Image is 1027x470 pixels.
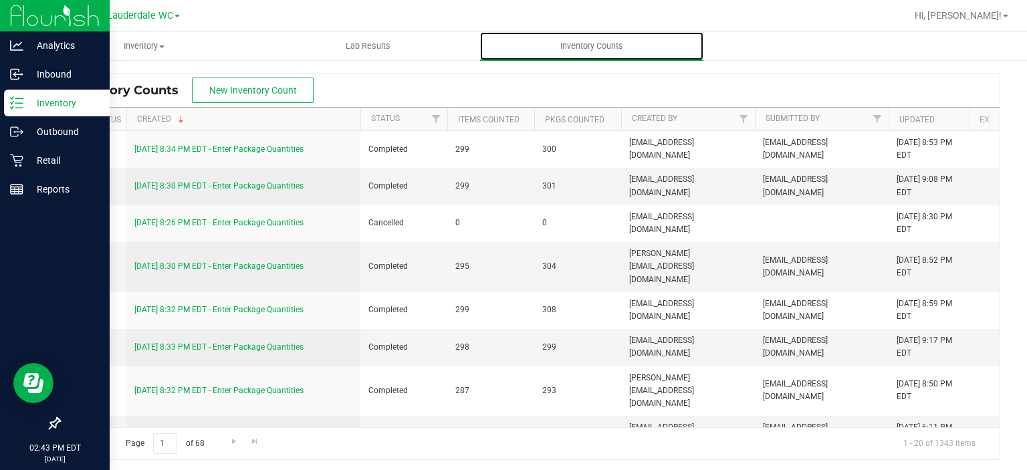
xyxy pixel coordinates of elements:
[6,442,104,454] p: 02:43 PM EDT
[23,37,104,53] p: Analytics
[134,144,304,154] a: [DATE] 8:34 PM EDT - Enter Package Quantities
[425,108,447,130] a: Filter
[192,78,314,103] button: New Inventory Count
[897,378,961,403] div: [DATE] 8:50 PM EDT
[455,384,526,397] span: 287
[368,217,439,229] span: Cancelled
[368,304,439,316] span: Completed
[763,254,881,279] span: [EMAIL_ADDRESS][DOMAIN_NAME]
[542,217,613,229] span: 0
[114,433,215,454] span: Page of 68
[455,143,526,156] span: 299
[368,341,439,354] span: Completed
[134,261,304,271] a: [DATE] 8:30 PM EDT - Enter Package Quantities
[897,298,961,323] div: [DATE] 8:59 PM EDT
[629,372,747,410] span: [PERSON_NAME][EMAIL_ADDRESS][DOMAIN_NAME]
[763,136,881,162] span: [EMAIL_ADDRESS][DOMAIN_NAME]
[632,114,677,123] a: Created By
[897,334,961,360] div: [DATE] 9:17 PM EDT
[10,68,23,81] inline-svg: Inbound
[542,260,613,273] span: 304
[70,83,192,98] span: Inventory Counts
[23,124,104,140] p: Outbound
[542,304,613,316] span: 308
[733,108,755,130] a: Filter
[455,180,526,193] span: 299
[897,211,961,236] div: [DATE] 8:30 PM EDT
[134,386,304,395] a: [DATE] 8:32 PM EDT - Enter Package Quantities
[368,384,439,397] span: Completed
[6,454,104,464] p: [DATE]
[134,218,304,227] a: [DATE] 8:26 PM EDT - Enter Package Quantities
[542,384,613,397] span: 293
[137,114,187,124] a: Created
[897,173,961,199] div: [DATE] 9:08 PM EDT
[763,378,881,403] span: [EMAIL_ADDRESS][DOMAIN_NAME]
[915,10,1002,21] span: Hi, [PERSON_NAME]!
[897,254,961,279] div: [DATE] 8:52 PM EDT
[455,260,526,273] span: 295
[224,433,243,451] a: Go to the next page
[368,260,439,273] span: Completed
[23,152,104,168] p: Retail
[23,181,104,197] p: Reports
[368,180,439,193] span: Completed
[455,217,526,229] span: 0
[542,341,613,354] span: 299
[763,421,881,447] span: [EMAIL_ADDRESS][DOMAIN_NAME]
[153,433,177,454] input: 1
[899,115,935,124] a: Updated
[542,180,613,193] span: 301
[763,334,881,360] span: [EMAIL_ADDRESS][DOMAIN_NAME]
[33,40,255,52] span: Inventory
[545,115,604,124] a: Pkgs Counted
[763,173,881,199] span: [EMAIL_ADDRESS][DOMAIN_NAME]
[256,32,480,60] a: Lab Results
[13,363,53,403] iframe: Resource center
[93,10,173,21] span: Ft. Lauderdale WC
[10,183,23,196] inline-svg: Reports
[455,341,526,354] span: 298
[542,143,613,156] span: 300
[629,334,747,360] span: [EMAIL_ADDRESS][DOMAIN_NAME]
[763,298,881,323] span: [EMAIL_ADDRESS][DOMAIN_NAME]
[455,304,526,316] span: 299
[23,95,104,111] p: Inventory
[629,247,747,286] span: [PERSON_NAME][EMAIL_ADDRESS][DOMAIN_NAME]
[23,66,104,82] p: Inbound
[629,298,747,323] span: [EMAIL_ADDRESS][DOMAIN_NAME]
[458,115,520,124] a: Items Counted
[368,143,439,156] span: Completed
[542,40,641,52] span: Inventory Counts
[629,136,747,162] span: [EMAIL_ADDRESS][DOMAIN_NAME]
[897,421,961,447] div: [DATE] 6:11 PM EDT
[209,85,297,96] span: New Inventory Count
[328,40,409,52] span: Lab Results
[10,154,23,167] inline-svg: Retail
[32,32,256,60] a: Inventory
[480,32,704,60] a: Inventory Counts
[867,108,889,130] a: Filter
[10,125,23,138] inline-svg: Outbound
[629,421,747,447] span: [EMAIL_ADDRESS][DOMAIN_NAME]
[134,342,304,352] a: [DATE] 8:33 PM EDT - Enter Package Quantities
[766,114,820,123] a: Submitted By
[371,114,400,123] a: Status
[629,173,747,199] span: [EMAIL_ADDRESS][DOMAIN_NAME]
[893,433,986,453] span: 1 - 20 of 1343 items
[10,96,23,110] inline-svg: Inventory
[897,136,961,162] div: [DATE] 8:53 PM EDT
[629,211,747,236] span: [EMAIL_ADDRESS][DOMAIN_NAME]
[245,433,265,451] a: Go to the last page
[134,181,304,191] a: [DATE] 8:30 PM EDT - Enter Package Quantities
[10,39,23,52] inline-svg: Analytics
[134,305,304,314] a: [DATE] 8:32 PM EDT - Enter Package Quantities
